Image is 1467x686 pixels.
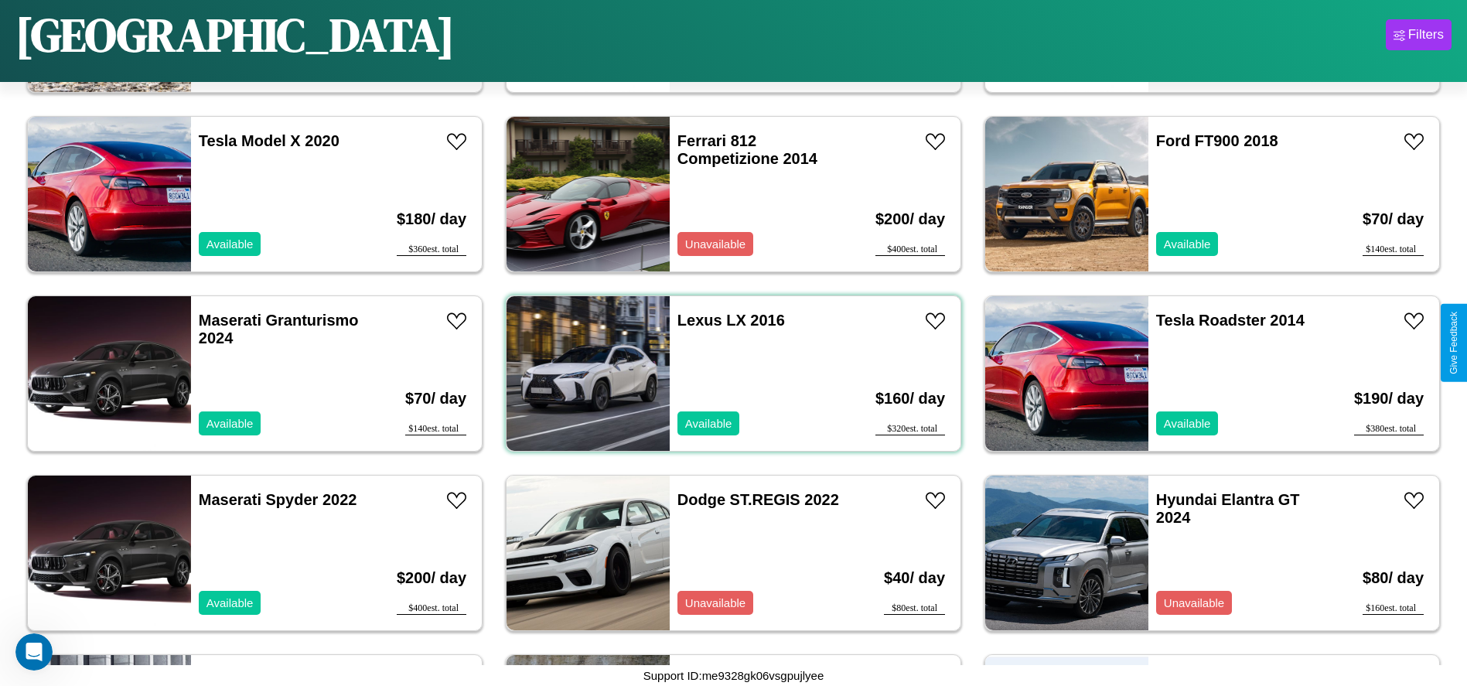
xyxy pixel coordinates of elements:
[206,413,254,434] p: Available
[685,413,732,434] p: Available
[1164,592,1224,613] p: Unavailable
[397,554,466,602] h3: $ 200 / day
[397,244,466,256] div: $ 360 est. total
[685,234,745,254] p: Unavailable
[15,633,53,671] iframe: Intercom live chat
[677,491,839,508] a: Dodge ST.REGIS 2022
[397,602,466,615] div: $ 400 est. total
[875,244,945,256] div: $ 400 est. total
[875,374,945,423] h3: $ 160 / day
[677,312,785,329] a: Lexus LX 2016
[1386,19,1452,50] button: Filters
[1448,312,1459,374] div: Give Feedback
[1156,132,1278,149] a: Ford FT900 2018
[206,592,254,613] p: Available
[1354,423,1424,435] div: $ 380 est. total
[875,423,945,435] div: $ 320 est. total
[1156,491,1300,526] a: Hyundai Elantra GT 2024
[405,374,466,423] h3: $ 70 / day
[884,554,945,602] h3: $ 40 / day
[15,3,455,67] h1: [GEOGRAPHIC_DATA]
[884,602,945,615] div: $ 80 est. total
[199,491,357,508] a: Maserati Spyder 2022
[875,195,945,244] h3: $ 200 / day
[1363,195,1424,244] h3: $ 70 / day
[397,195,466,244] h3: $ 180 / day
[677,132,817,167] a: Ferrari 812 Competizione 2014
[1164,413,1211,434] p: Available
[1354,374,1424,423] h3: $ 190 / day
[1363,554,1424,602] h3: $ 80 / day
[199,312,359,346] a: Maserati Granturismo 2024
[405,423,466,435] div: $ 140 est. total
[206,234,254,254] p: Available
[1363,244,1424,256] div: $ 140 est. total
[1408,27,1444,43] div: Filters
[1156,312,1305,329] a: Tesla Roadster 2014
[1164,234,1211,254] p: Available
[643,665,824,686] p: Support ID: me9328gk06vsgpujlyee
[199,132,339,149] a: Tesla Model X 2020
[685,592,745,613] p: Unavailable
[1363,602,1424,615] div: $ 160 est. total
